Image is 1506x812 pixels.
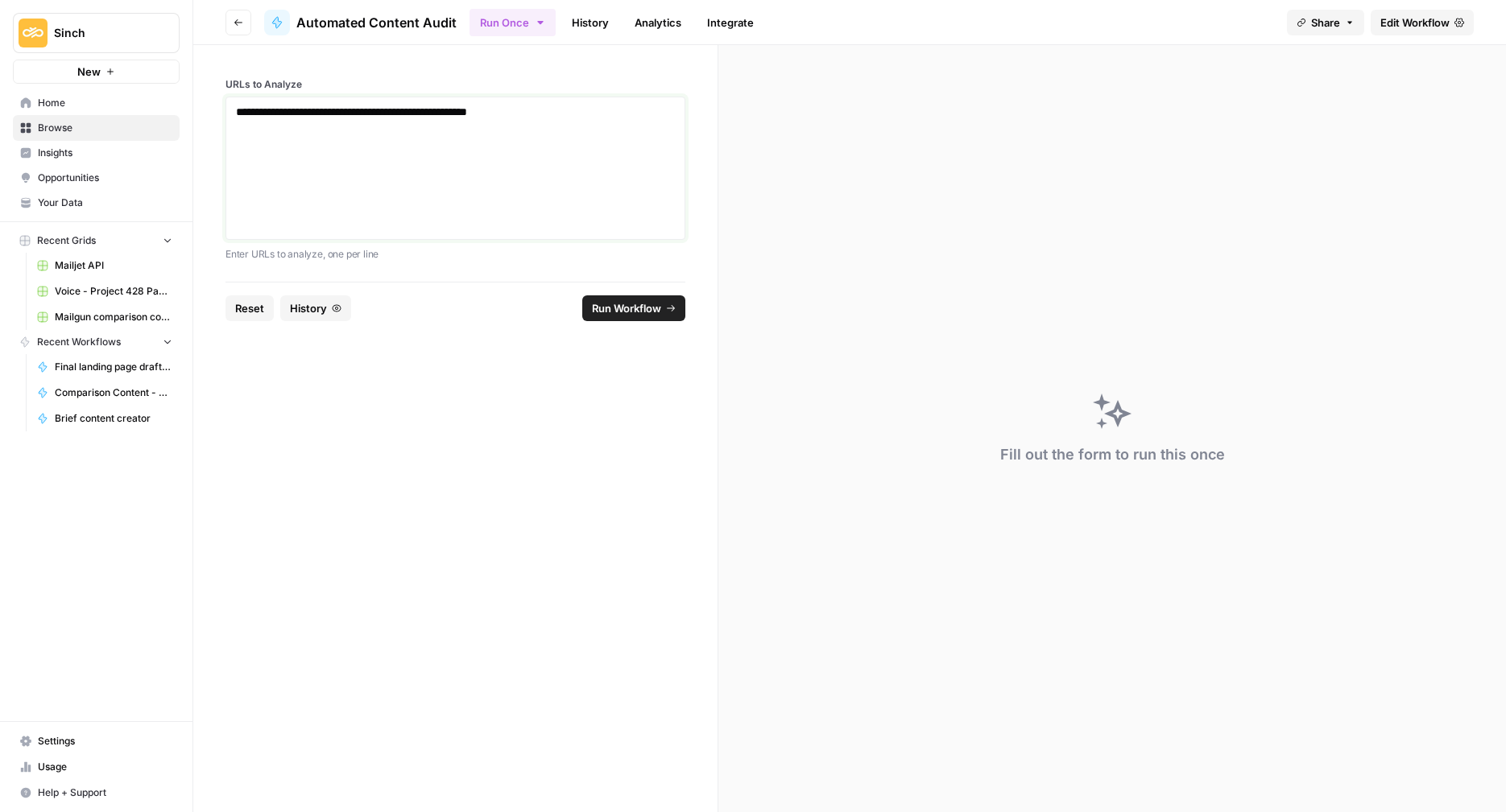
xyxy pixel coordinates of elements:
a: Voice - Project 428 Page Builder Tracker [30,278,180,304]
span: Browse [38,121,172,135]
a: Final landing page drafter for Project 428 ([PERSON_NAME]) [30,354,180,380]
a: Browse [13,115,180,141]
a: Integrate [697,10,763,35]
button: Recent Grids [13,229,180,253]
button: Run Workflow [582,295,685,321]
a: Comparison Content - Mailgun [30,380,180,406]
a: Settings [13,728,180,754]
button: Run Once [470,9,556,36]
div: Fill out the form to run this once [1000,443,1225,466]
button: Reset [225,295,274,321]
span: Voice - Project 428 Page Builder Tracker [55,284,172,299]
a: Mailgun comparison content (Q3 2025) [30,304,180,330]
span: Share [1311,14,1340,31]
span: Final landing page drafter for Project 428 ([PERSON_NAME]) [55,360,172,374]
span: Opportunities [38,171,172,185]
a: Insights [13,140,180,166]
a: Mailjet API [30,253,180,278]
button: New [13,60,180,84]
a: Your Data [13,190,180,216]
p: Enter URLs to analyze, one per line [225,246,685,262]
button: Workspace: Sinch [13,13,180,53]
a: Automated Content Audit [264,10,457,35]
a: Opportunities [13,165,180,191]
span: New [77,64,101,80]
a: Home [13,90,180,116]
span: Settings [38,734,172,748]
span: Your Data [38,196,172,210]
span: Brief content creator [55,411,172,426]
span: Comparison Content - Mailgun [55,385,172,400]
span: Reset [235,300,264,316]
span: Recent Grids [37,233,96,248]
a: Brief content creator [30,406,180,431]
span: Automated Content Audit [296,13,457,32]
span: Mailjet API [55,258,172,273]
button: History [280,295,351,321]
span: Mailgun comparison content (Q3 2025) [55,310,172,324]
span: History [290,300,327,316]
a: Usage [13,754,180,780]
span: Home [38,96,172,110]
span: Edit Workflow [1380,14,1450,31]
span: Usage [38,760,172,774]
button: Recent Workflows [13,330,180,354]
span: Help + Support [38,785,172,800]
a: Edit Workflow [1371,10,1474,35]
span: Run Workflow [592,300,661,316]
button: Help + Support [13,780,180,806]
span: Sinch [54,25,151,41]
a: History [562,10,619,35]
img: Sinch Logo [19,19,48,47]
span: Insights [38,146,172,160]
span: Recent Workflows [37,335,121,349]
label: URLs to Analyze [225,77,685,92]
button: Share [1287,10,1364,35]
a: Analytics [625,10,691,35]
